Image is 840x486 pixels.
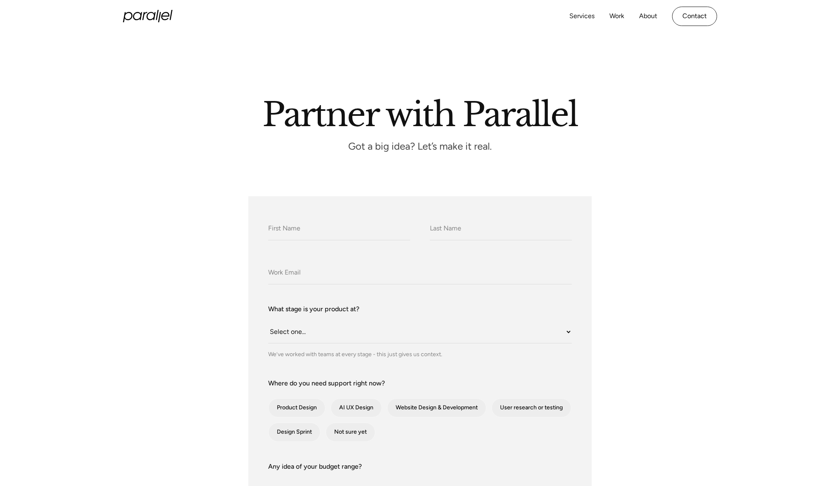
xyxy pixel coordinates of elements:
[569,10,595,22] a: Services
[672,7,717,26] a: Contact
[268,350,572,359] div: We’ve worked with teams at every stage - this just gives us context.
[268,462,572,472] label: Any idea of your budget range?
[296,143,544,150] p: Got a big idea? Let’s make it real.
[639,10,657,22] a: About
[609,10,624,22] a: Work
[268,304,572,314] label: What stage is your product at?
[268,378,572,388] label: Where do you need support right now?
[268,218,410,240] input: First Name
[185,99,655,127] h2: Partner with Parallel
[430,218,572,240] input: Last Name
[268,262,572,284] input: Work Email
